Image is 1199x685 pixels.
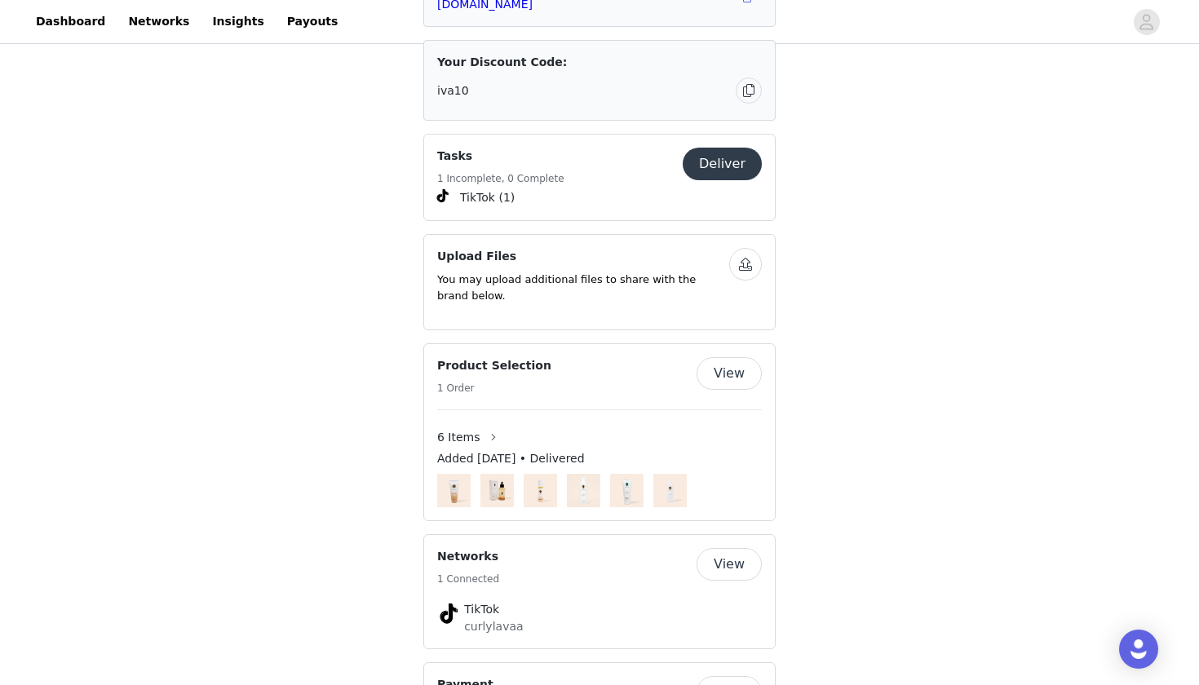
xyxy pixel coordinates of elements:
[26,3,115,40] a: Dashboard
[437,148,564,165] h4: Tasks
[423,343,776,521] div: Product Selection
[423,134,776,221] div: Tasks
[460,189,515,206] span: TikTok (1)
[480,474,514,507] img: Light Oil
[697,548,762,581] button: View
[683,148,762,180] button: Deliver
[1139,9,1154,35] div: avatar
[202,3,273,40] a: Insights
[118,3,199,40] a: Networks
[437,357,551,374] h4: Product Selection
[610,474,644,507] img: Ayurvedic Deep Conditioner
[437,572,499,586] h5: 1 Connected
[697,357,762,390] button: View
[437,548,499,565] h4: Networks
[277,3,348,40] a: Payouts
[437,54,567,71] span: Your Discount Code:
[1119,630,1158,669] div: Open Intercom Messenger
[437,450,585,467] span: Added [DATE] • Delivered
[437,272,729,303] p: You may upload additional files to share with the brand below.
[464,618,735,635] p: curlylavaa
[437,474,471,507] img: Moisture Balance Leave-In Conditioner
[423,534,776,649] div: Networks
[567,474,600,507] img: Pure Silk Moisturizing Shampoo
[437,429,480,446] span: 6 Items
[464,601,735,618] h4: TikTok
[653,474,687,507] img: Light Hold Creme Gel
[437,248,729,265] h4: Upload Files
[524,474,557,507] img: Hair & Body Perfume
[437,381,551,396] h5: 1 Order
[437,82,469,99] span: iva10
[437,171,564,186] h5: 1 Incomplete, 0 Complete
